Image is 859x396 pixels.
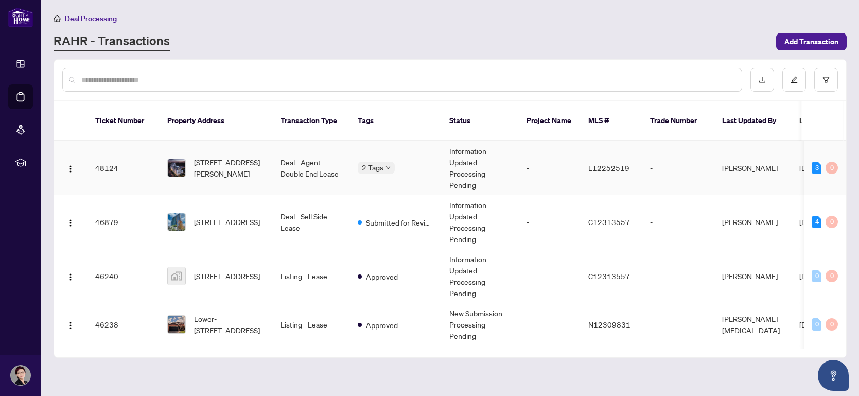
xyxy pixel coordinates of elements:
[54,32,170,51] a: RAHR - Transactions
[642,249,714,303] td: -
[812,318,821,331] div: 0
[62,160,79,176] button: Logo
[588,163,629,173] span: E12252519
[714,195,791,249] td: [PERSON_NAME]
[642,195,714,249] td: -
[8,8,33,27] img: logo
[441,141,518,195] td: Information Updated - Processing Pending
[441,195,518,249] td: Information Updated - Processing Pending
[62,214,79,230] button: Logo
[87,141,159,195] td: 48124
[588,217,630,227] span: C12313557
[782,68,806,92] button: edit
[826,270,838,282] div: 0
[168,213,185,231] img: thumbnail-img
[822,76,830,83] span: filter
[159,101,272,141] th: Property Address
[714,249,791,303] td: [PERSON_NAME]
[66,165,75,173] img: Logo
[194,313,264,336] span: Lower-[STREET_ADDRESS]
[272,141,349,195] td: Deal - Agent Double End Lease
[818,360,849,391] button: Open asap
[272,101,349,141] th: Transaction Type
[580,101,642,141] th: MLS #
[588,320,630,329] span: N12309831
[272,303,349,346] td: Listing - Lease
[714,101,791,141] th: Last Updated By
[518,249,580,303] td: -
[194,270,260,282] span: [STREET_ADDRESS]
[168,316,185,333] img: thumbnail-img
[812,270,821,282] div: 0
[62,268,79,284] button: Logo
[349,101,441,141] th: Tags
[642,141,714,195] td: -
[642,101,714,141] th: Trade Number
[87,249,159,303] td: 46240
[66,273,75,281] img: Logo
[714,303,791,346] td: [PERSON_NAME][MEDICAL_DATA]
[812,216,821,228] div: 4
[791,76,798,83] span: edit
[87,303,159,346] td: 46238
[366,217,433,228] span: Submitted for Review
[168,159,185,177] img: thumbnail-img
[66,321,75,330] img: Logo
[54,15,61,22] span: home
[826,216,838,228] div: 0
[366,271,398,282] span: Approved
[65,14,117,23] span: Deal Processing
[518,303,580,346] td: -
[812,162,821,174] div: 3
[441,101,518,141] th: Status
[714,141,791,195] td: [PERSON_NAME]
[826,318,838,331] div: 0
[642,303,714,346] td: -
[759,76,766,83] span: download
[441,249,518,303] td: Information Updated - Processing Pending
[799,320,822,329] span: [DATE]
[272,249,349,303] td: Listing - Lease
[518,101,580,141] th: Project Name
[750,68,774,92] button: download
[799,217,822,227] span: [DATE]
[62,316,79,333] button: Logo
[168,267,185,285] img: thumbnail-img
[518,195,580,249] td: -
[194,216,260,228] span: [STREET_ADDRESS]
[588,271,630,281] span: C12313557
[814,68,838,92] button: filter
[784,33,838,50] span: Add Transaction
[194,157,264,179] span: [STREET_ADDRESS][PERSON_NAME]
[518,141,580,195] td: -
[272,195,349,249] td: Deal - Sell Side Lease
[66,219,75,227] img: Logo
[826,162,838,174] div: 0
[441,303,518,346] td: New Submission - Processing Pending
[87,101,159,141] th: Ticket Number
[362,162,383,174] span: 2 Tags
[385,165,391,170] span: down
[366,319,398,331] span: Approved
[11,366,30,385] img: Profile Icon
[799,271,822,281] span: [DATE]
[776,33,847,50] button: Add Transaction
[87,195,159,249] td: 46879
[799,163,822,173] span: [DATE]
